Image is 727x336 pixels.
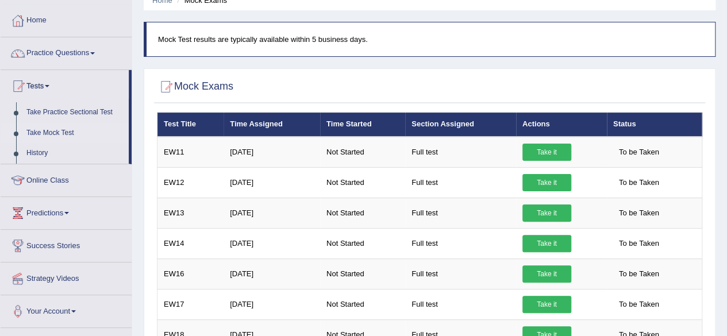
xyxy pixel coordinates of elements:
td: Not Started [320,228,405,258]
td: [DATE] [224,258,320,289]
td: Full test [405,198,516,228]
td: Full test [405,228,516,258]
td: Not Started [320,137,405,168]
a: Take it [522,174,571,191]
td: Not Started [320,258,405,289]
a: Take Mock Test [21,123,129,144]
a: Take it [522,144,571,161]
a: Strategy Videos [1,262,132,291]
td: [DATE] [224,289,320,319]
a: Take Practice Sectional Test [21,102,129,123]
td: [DATE] [224,198,320,228]
span: To be Taken [613,204,665,222]
th: Time Started [320,113,405,137]
a: History [21,143,129,164]
a: Your Account [1,295,132,324]
a: Predictions [1,197,132,226]
td: Full test [405,289,516,319]
a: Success Stories [1,230,132,258]
td: EW17 [157,289,224,319]
td: Not Started [320,198,405,228]
span: To be Taken [613,265,665,283]
td: Full test [405,167,516,198]
a: Practice Questions [1,37,132,66]
a: Online Class [1,164,132,193]
a: Tests [1,70,129,99]
a: Take it [522,235,571,252]
span: To be Taken [613,296,665,313]
th: Status [607,113,702,137]
td: Full test [405,258,516,289]
td: Not Started [320,167,405,198]
td: EW16 [157,258,224,289]
td: [DATE] [224,137,320,168]
td: Not Started [320,289,405,319]
a: Home [1,5,132,33]
a: Take it [522,265,571,283]
h2: Mock Exams [157,78,233,95]
a: Take it [522,296,571,313]
p: Mock Test results are typically available within 5 business days. [158,34,703,45]
span: To be Taken [613,174,665,191]
td: [DATE] [224,228,320,258]
td: EW13 [157,198,224,228]
td: Full test [405,137,516,168]
a: Take it [522,204,571,222]
td: [DATE] [224,167,320,198]
th: Time Assigned [224,113,320,137]
span: To be Taken [613,235,665,252]
span: To be Taken [613,144,665,161]
td: EW12 [157,167,224,198]
th: Test Title [157,113,224,137]
th: Section Assigned [405,113,516,137]
td: EW14 [157,228,224,258]
td: EW11 [157,137,224,168]
th: Actions [516,113,607,137]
